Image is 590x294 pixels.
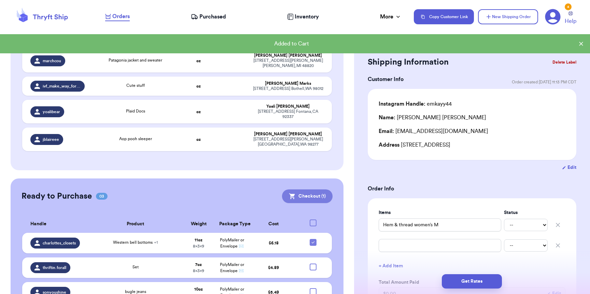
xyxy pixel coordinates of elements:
span: Handle [30,220,46,228]
button: Get Rates [442,274,502,289]
div: [EMAIL_ADDRESS][DOMAIN_NAME] [379,127,565,135]
button: Copy Customer Link [414,9,474,24]
button: Checkout (1) [282,189,333,203]
span: 8 x 3 x 9 [193,269,204,273]
div: [PERSON_NAME] [PERSON_NAME] [379,113,486,122]
span: Order created: [DATE] 11:13 PM CDT [512,79,576,85]
span: Patagonia jacket and sweater [109,58,162,62]
th: Cost [249,215,298,233]
div: [STREET_ADDRESS][PERSON_NAME] [PERSON_NAME] , MI 48820 [253,58,324,68]
div: [STREET_ADDRESS][PERSON_NAME] [GEOGRAPHIC_DATA] , WA 98277 [253,137,324,147]
div: [PERSON_NAME] [PERSON_NAME] [253,53,324,58]
span: Western bell bottoms [113,240,158,244]
span: charlottes_closets [43,240,76,246]
a: Help [565,11,576,25]
div: [STREET_ADDRESS] Fontana , CA 92337 [253,109,324,119]
span: ivf_make_way_for_ducklings [43,83,81,89]
span: Name: [379,115,395,120]
strong: oz [196,137,201,142]
span: $ 4.89 [268,266,279,270]
span: + 1 [154,240,158,244]
h2: Ready to Purchase [22,191,92,202]
span: PolyMailer or Envelope ✉️ [220,238,244,248]
span: jblaireee [43,137,59,142]
strong: 7 oz [195,263,202,267]
th: Weight [182,215,215,233]
div: [STREET_ADDRESS] [379,141,565,149]
strong: oz [196,110,201,114]
span: thriftin.forall [43,265,66,270]
div: emkayy44 [379,100,452,108]
a: Purchased [191,13,226,21]
a: 4 [545,9,561,25]
span: yoalibear [43,109,60,115]
span: Email: [379,129,394,134]
strong: oz [196,84,201,88]
strong: 11 oz [195,238,202,242]
h3: Order Info [368,185,576,193]
span: PolyMailer or Envelope ✉️ [220,263,244,273]
h3: Customer Info [368,75,404,83]
strong: 10 oz [194,287,203,291]
span: Plaid Docs [126,109,145,113]
span: Purchased [199,13,226,21]
div: 4 [565,3,572,10]
label: Status [504,209,548,216]
div: [PERSON_NAME] Marks [253,81,324,86]
label: Items [379,209,501,216]
div: [STREET_ADDRESS] Bothell , WA 98012 [253,86,324,91]
div: Added to Cart [5,40,578,48]
span: Cute stuff [126,83,145,88]
span: bugle jeans [125,290,146,294]
th: Package Type [215,215,248,233]
span: Aop pooh sleeper [119,137,152,141]
span: 8 x 3 x 9 [193,244,204,248]
span: $ 6.18 [269,241,279,245]
h2: Shipping Information [368,57,449,68]
button: + Add Item [376,258,568,273]
span: marchcou [43,58,61,64]
a: Orders [105,12,130,21]
th: Product [89,215,182,233]
strong: oz [196,59,201,63]
a: Inventory [287,13,319,21]
div: More [380,13,402,21]
div: Yoali [PERSON_NAME] [253,104,324,109]
span: Address [379,142,399,148]
button: Edit [562,164,576,171]
button: Delete Label [550,55,579,70]
span: Help [565,17,576,25]
span: Inventory [295,13,319,21]
button: New Shipping Order [478,9,538,24]
div: [PERSON_NAME] [PERSON_NAME] [253,132,324,137]
span: Set [132,265,139,269]
span: Orders [112,12,130,21]
span: Instagram Handle: [379,101,425,107]
span: 03 [96,193,108,200]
